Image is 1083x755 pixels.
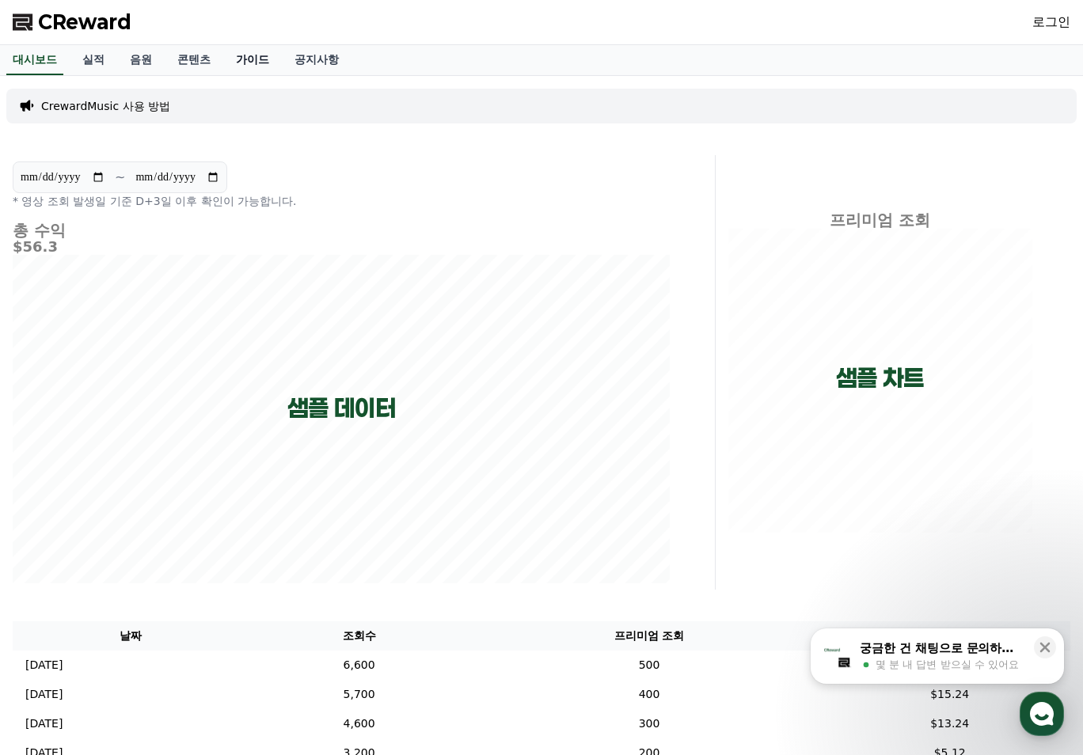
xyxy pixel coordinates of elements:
[13,9,131,35] a: CReward
[117,45,165,75] a: 음원
[829,680,1070,709] td: $15.24
[249,651,469,680] td: 6,600
[165,45,223,75] a: 콘텐츠
[25,657,63,673] p: [DATE]
[5,502,104,541] a: 홈
[249,709,469,738] td: 4,600
[115,168,125,187] p: ~
[13,222,671,239] h4: 총 수익
[70,45,117,75] a: 실적
[50,525,59,538] span: 홈
[282,45,351,75] a: 공지사항
[469,621,830,651] th: 프리미엄 조회
[249,621,469,651] th: 조회수
[1032,13,1070,32] a: 로그인
[38,9,131,35] span: CReward
[469,651,830,680] td: 500
[25,686,63,703] p: [DATE]
[13,621,249,651] th: 날짜
[245,525,264,538] span: 설정
[104,502,204,541] a: 대화
[469,680,830,709] td: 400
[287,394,396,423] p: 샘플 데이터
[249,680,469,709] td: 5,700
[13,239,671,255] h5: $56.3
[836,364,924,393] p: 샘플 차트
[13,193,671,209] p: * 영상 조회 발생일 기준 D+3일 이후 확인이 가능합니다.
[223,45,282,75] a: 가이드
[25,715,63,732] p: [DATE]
[829,621,1070,651] th: 수익
[204,502,304,541] a: 설정
[829,709,1070,738] td: $13.24
[145,526,164,539] span: 대화
[6,45,63,75] a: 대시보드
[728,211,1032,229] h4: 프리미엄 조회
[41,98,170,114] a: CrewardMusic 사용 방법
[469,709,830,738] td: 300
